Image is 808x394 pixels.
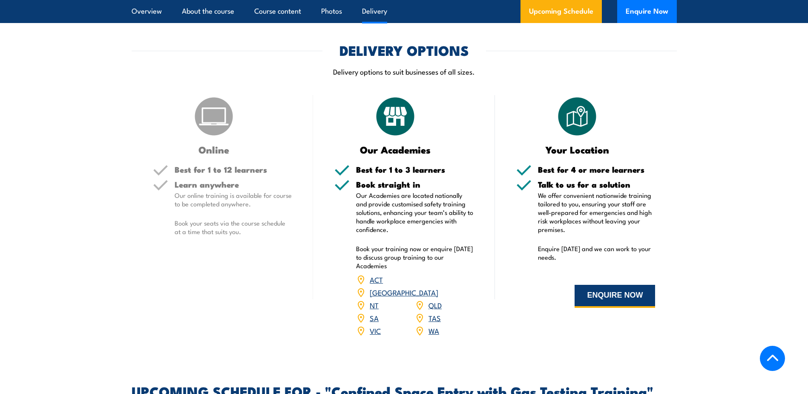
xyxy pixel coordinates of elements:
[428,313,441,323] a: TAS
[175,191,292,208] p: Our online training is available for course to be completed anywhere.
[356,180,474,188] h5: Book straight in
[339,44,469,56] h2: DELIVERY OPTIONS
[516,145,638,154] h3: Your Location
[538,244,656,261] p: Enquire [DATE] and we can work to your needs.
[334,145,457,154] h3: Our Academies
[370,287,438,297] a: [GEOGRAPHIC_DATA]
[175,180,292,188] h5: Learn anywhere
[356,165,474,174] h5: Best for 1 to 3 learners
[132,67,677,76] p: Delivery options to suit businesses of all sizes.
[356,191,474,234] p: Our Academies are located nationally and provide customised safety training solutions, enhancing ...
[175,165,292,174] h5: Best for 1 to 12 learners
[428,300,442,310] a: QLD
[370,300,379,310] a: NT
[153,145,275,154] h3: Online
[575,285,655,308] button: ENQUIRE NOW
[370,325,381,336] a: VIC
[370,274,383,284] a: ACT
[370,313,379,323] a: SA
[538,191,656,234] p: We offer convenient nationwide training tailored to you, ensuring your staff are well-prepared fo...
[356,244,474,270] p: Book your training now or enquire [DATE] to discuss group training to our Academies
[175,219,292,236] p: Book your seats via the course schedule at a time that suits you.
[428,325,439,336] a: WA
[538,165,656,174] h5: Best for 4 or more learners
[538,180,656,188] h5: Talk to us for a solution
